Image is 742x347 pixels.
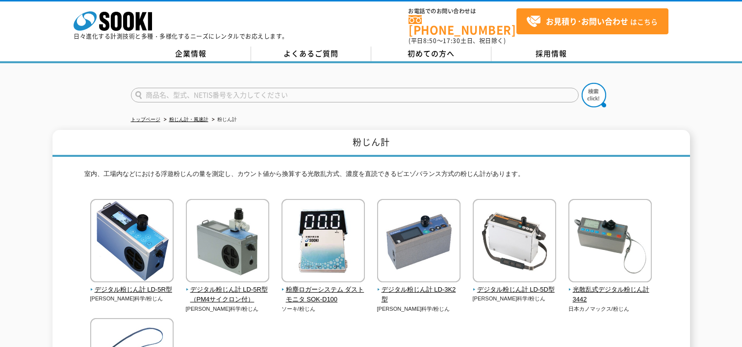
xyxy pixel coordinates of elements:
img: デジタル粉じん計 LD-5R型（PM4サイクロン付） [186,199,269,285]
span: 光散乱式デジタル粉じん計 3442 [568,285,652,305]
li: 粉じん計 [210,115,237,125]
input: 商品名、型式、NETIS番号を入力してください [131,88,579,102]
a: 光散乱式デジタル粉じん計 3442 [568,275,652,305]
span: 粉塵ロガーシステム ダストモニタ SOK-D100 [281,285,365,305]
img: デジタル粉じん計 LD-5D型 [473,199,556,285]
a: デジタル粉じん計 LD-5R型（PM4サイクロン付） [186,275,270,305]
a: デジタル粉じん計 LD-3K2型 [377,275,461,305]
span: デジタル粉じん計 LD-3K2型 [377,285,461,305]
span: デジタル粉じん計 LD-5R型 [90,285,174,295]
img: デジタル粉じん計 LD-3K2型 [377,199,461,285]
a: 採用情報 [491,47,612,61]
p: [PERSON_NAME]科学/粉じん [377,305,461,313]
img: 粉塵ロガーシステム ダストモニタ SOK-D100 [281,199,365,285]
a: デジタル粉じん計 LD-5R型 [90,275,174,295]
span: 初めての方へ [408,48,455,59]
p: [PERSON_NAME]科学/粉じん [90,295,174,303]
p: ソーキ/粉じん [281,305,365,313]
p: 日々進化する計測技術と多種・多様化するニーズにレンタルでお応えします。 [74,33,288,39]
p: [PERSON_NAME]科学/粉じん [186,305,270,313]
a: 粉じん計・風速計 [169,117,208,122]
span: はこちら [526,14,658,29]
img: 光散乱式デジタル粉じん計 3442 [568,199,652,285]
span: 17:30 [443,36,461,45]
h1: 粉じん計 [52,130,690,157]
a: [PHONE_NUMBER] [409,15,516,35]
a: よくあるご質問 [251,47,371,61]
p: [PERSON_NAME]科学/粉じん [473,295,557,303]
p: 室内、工場内などにおける浮遊粉じんの量を測定し、カウント値から換算する光散乱方式、濃度を直読できるピエゾバランス方式の粉じん計があります。 [84,169,658,184]
span: デジタル粉じん計 LD-5D型 [473,285,557,295]
a: 初めての方へ [371,47,491,61]
a: デジタル粉じん計 LD-5D型 [473,275,557,295]
p: 日本カノマックス/粉じん [568,305,652,313]
span: 8:50 [423,36,437,45]
img: btn_search.png [582,83,606,107]
span: お電話でのお問い合わせは [409,8,516,14]
img: デジタル粉じん計 LD-5R型 [90,199,174,285]
a: トップページ [131,117,160,122]
span: デジタル粉じん計 LD-5R型（PM4サイクロン付） [186,285,270,305]
a: 粉塵ロガーシステム ダストモニタ SOK-D100 [281,275,365,305]
span: (平日 ～ 土日、祝日除く) [409,36,506,45]
a: お見積り･お問い合わせはこちら [516,8,668,34]
strong: お見積り･お問い合わせ [546,15,628,27]
a: 企業情報 [131,47,251,61]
